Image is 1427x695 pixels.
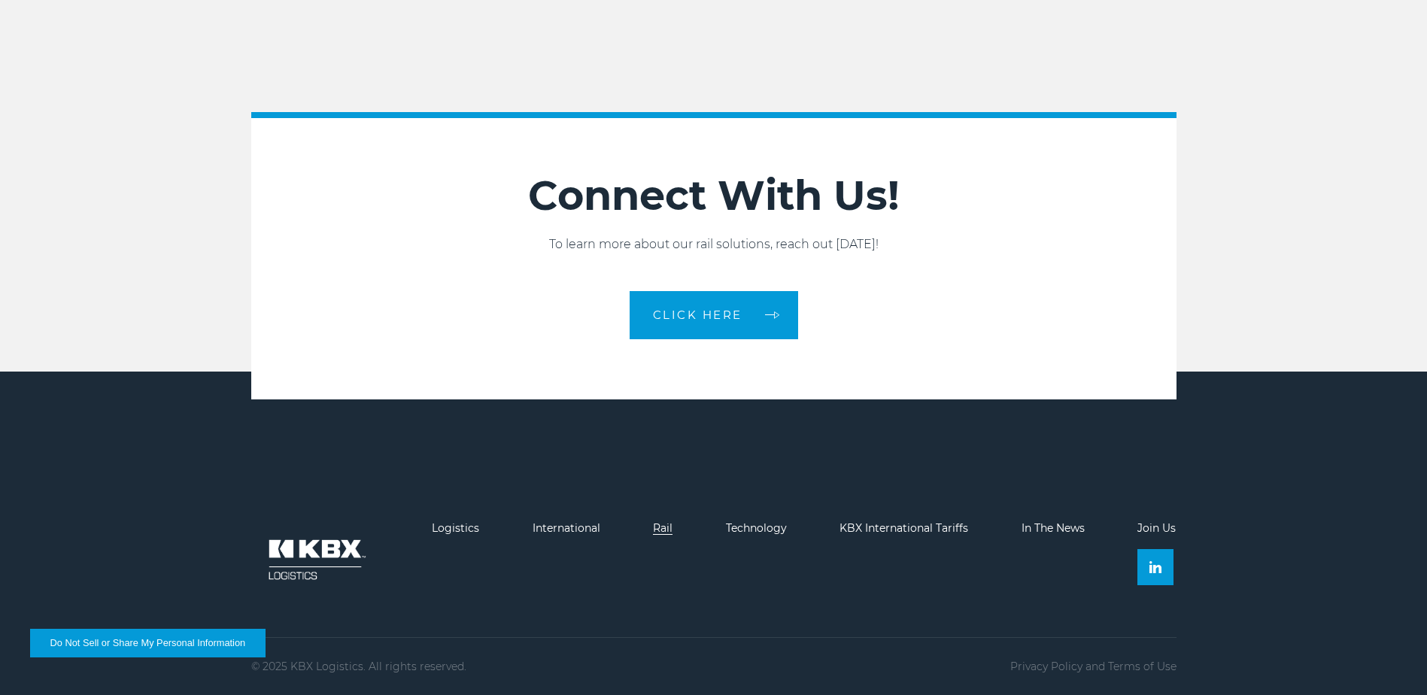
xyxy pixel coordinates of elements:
a: Terms of Use [1108,660,1177,673]
button: Do Not Sell or Share My Personal Information [30,629,266,657]
p: © 2025 KBX Logistics. All rights reserved. [251,660,466,672]
a: In The News [1022,521,1085,535]
span: CLICK HERE [653,309,742,320]
a: CLICK HERE arrow arrow [630,291,798,339]
a: Rail [653,521,673,535]
a: KBX International Tariffs [840,521,968,535]
a: Privacy Policy [1010,660,1082,673]
span: and [1085,660,1105,673]
p: To learn more about our rail solutions, reach out [DATE]! [251,235,1177,253]
img: Linkedin [1149,561,1161,573]
a: Technology [726,521,787,535]
a: International [533,521,600,535]
h2: Connect With Us! [251,171,1177,220]
img: kbx logo [251,522,379,597]
a: Logistics [432,521,479,535]
a: Join Us [1137,521,1176,535]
